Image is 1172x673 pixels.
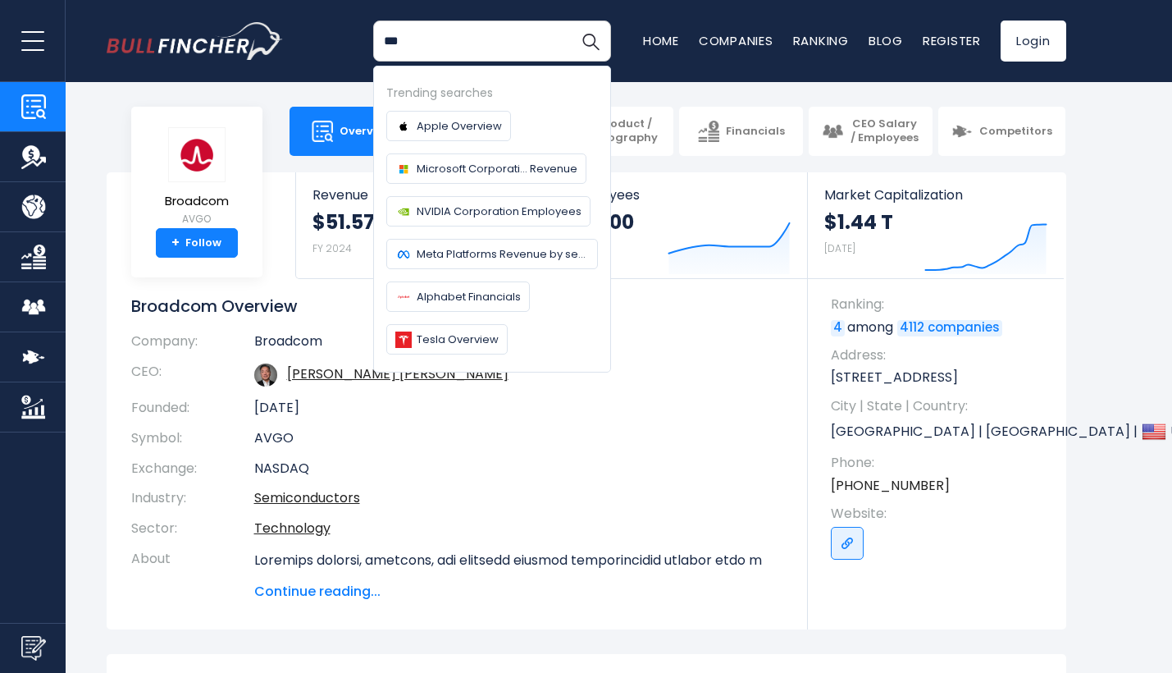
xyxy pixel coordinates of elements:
span: Apple Overview [417,117,502,135]
img: Company logo [395,289,412,305]
img: Company logo [395,246,412,263]
a: NVIDIA Corporation Employees [386,196,591,227]
strong: $1.44 T [824,209,893,235]
a: Ranking [793,32,849,49]
a: ceo [287,364,508,383]
a: Go to link [831,527,864,560]
span: Ranking: [831,295,1050,314]
span: Market Capitalization [824,187,1047,203]
a: +Follow [156,228,238,258]
img: bullfincher logo [107,22,283,60]
span: Phone: [831,454,1050,472]
img: Company logo [395,332,412,348]
button: Search [570,21,611,62]
th: Symbol: [131,423,254,454]
span: Address: [831,346,1050,364]
a: Companies [699,32,773,49]
small: AVGO [165,212,229,227]
img: Company logo [395,118,412,135]
th: Company: [131,333,254,357]
a: Meta Platforms Revenue by segment [386,239,598,269]
th: Founded: [131,393,254,423]
a: Revenue $51.57 B FY 2024 [296,172,551,278]
a: Alphabet Financials [386,282,530,312]
span: Revenue [312,187,535,203]
a: 4 [831,320,845,336]
span: Product / Geography [591,117,660,145]
a: Login [1001,21,1066,62]
span: Website: [831,505,1050,523]
th: Exchange: [131,454,254,484]
a: [PHONE_NUMBER] [831,477,950,495]
a: Overview [290,107,413,156]
p: among [831,318,1050,336]
a: Broadcom AVGO [164,126,230,229]
td: AVGO [254,423,783,454]
a: Tesla Overview [386,324,508,355]
span: Microsoft Corporati... Revenue [417,160,577,177]
img: Company logo [395,161,412,177]
th: About [131,544,254,602]
a: Technology [254,519,331,538]
a: CEO Salary / Employees [809,107,933,156]
a: Employees 37,000 FY 2024 [552,172,807,278]
a: Home [643,32,679,49]
img: hock-e-tan.jpg [254,364,277,387]
a: Competitors [938,107,1065,156]
strong: + [171,236,180,250]
th: Sector: [131,514,254,544]
p: [GEOGRAPHIC_DATA] | [GEOGRAPHIC_DATA] | US [831,419,1050,444]
a: Blog [869,32,903,49]
span: Tesla Overview [417,331,499,348]
a: Semiconductors [254,488,360,507]
th: CEO: [131,357,254,393]
span: Continue reading... [254,582,783,602]
a: Go to homepage [107,22,283,60]
span: City | State | Country: [831,397,1050,415]
span: Meta Platforms Revenue by segment [417,245,589,263]
p: [STREET_ADDRESS] [831,369,1050,387]
td: Broadcom [254,333,783,357]
span: NVIDIA Corporation Employees [417,203,581,220]
span: Alphabet Financials [417,288,521,305]
img: Company logo [395,204,412,220]
strong: $51.57 B [312,209,391,235]
a: Apple Overview [386,111,511,141]
a: 4112 companies [897,320,1002,336]
span: Financials [726,125,785,139]
h1: Broadcom Overview [131,295,783,317]
small: FY 2024 [312,241,352,255]
a: Microsoft Corporati... Revenue [386,153,586,184]
td: NASDAQ [254,454,783,484]
span: Employees [568,187,791,203]
small: [DATE] [824,241,855,255]
span: Overview [340,125,392,139]
span: Broadcom [165,195,229,208]
th: Industry: [131,483,254,514]
a: Product / Geography [550,107,673,156]
a: Financials [679,107,803,156]
a: Register [923,32,981,49]
div: Trending searches [386,84,598,103]
td: [DATE] [254,393,783,423]
span: CEO Salary / Employees [850,117,919,145]
span: Competitors [979,125,1052,139]
a: Market Capitalization $1.44 T [DATE] [808,172,1064,278]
